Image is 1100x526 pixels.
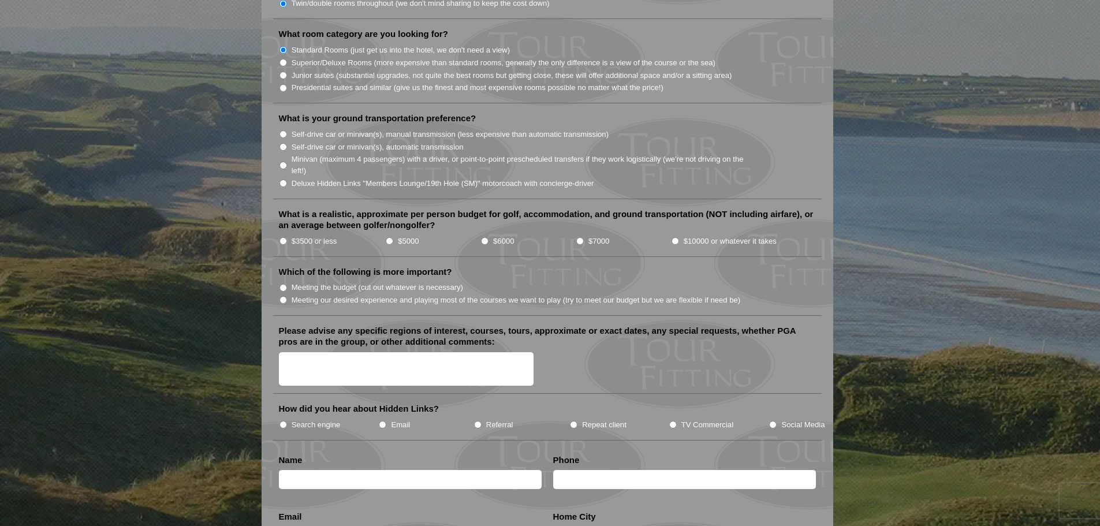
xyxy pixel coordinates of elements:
label: Meeting our desired experience and playing most of the courses we want to play (try to meet our b... [292,294,741,306]
label: Meeting the budget (cut out whatever is necessary) [292,282,463,293]
label: Deluxe Hidden Links "Members Lounge/19th Hole (SM)" motorcoach with concierge-driver [292,178,594,189]
label: What is your ground transportation preference? [279,113,476,124]
label: Superior/Deluxe Rooms (more expensive than standard rooms, generally the only difference is a vie... [292,57,715,69]
label: How did you hear about Hidden Links? [279,403,439,415]
label: Presidential suites and similar (give us the finest and most expensive rooms possible no matter w... [292,82,663,94]
label: Social Media [781,419,825,431]
label: $3500 or less [292,236,337,247]
label: $10000 or whatever it takes [684,236,777,247]
label: Search engine [292,419,341,431]
label: Home City [553,511,596,523]
label: Email [279,511,302,523]
label: Please advise any specific regions of interest, courses, tours, approximate or exact dates, any s... [279,325,816,348]
label: What is a realistic, approximate per person budget for golf, accommodation, and ground transporta... [279,208,816,231]
label: Email [391,419,410,431]
label: What room category are you looking for? [279,28,448,40]
label: Standard Rooms (just get us into the hotel, we don't need a view) [292,44,510,56]
label: $7000 [588,236,609,247]
label: Minivan (maximum 4 passengers) with a driver, or point-to-point prescheduled transfers if they wo... [292,154,756,176]
label: TV Commercial [681,419,733,431]
label: Name [279,454,303,466]
label: $5000 [398,236,419,247]
label: Which of the following is more important? [279,266,452,278]
label: Referral [486,419,513,431]
label: Junior suites (substantial upgrades, not quite the best rooms but getting close, these will offer... [292,70,732,81]
label: Self-drive car or minivan(s), automatic transmission [292,141,464,153]
label: Self-drive car or minivan(s), manual transmission (less expensive than automatic transmission) [292,129,609,140]
label: Phone [553,454,580,466]
label: $6000 [493,236,514,247]
label: Repeat client [582,419,627,431]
